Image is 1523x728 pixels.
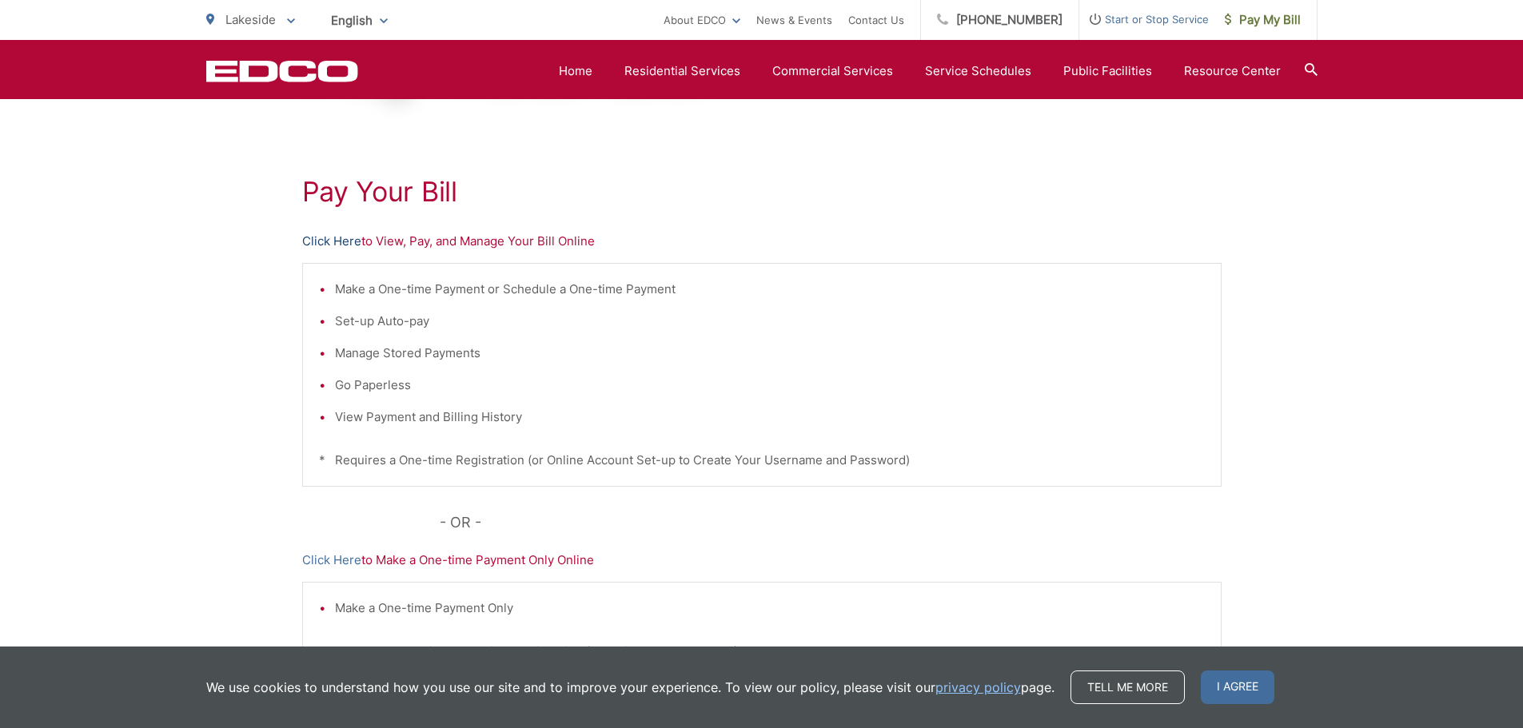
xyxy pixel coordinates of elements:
li: Set-up Auto-pay [335,312,1205,331]
a: Click Here [302,232,361,251]
a: Home [559,62,592,81]
p: * DOES NOT Require a One-time Registration (or Online Account Set-up) [319,642,1205,661]
a: Service Schedules [925,62,1031,81]
a: Tell me more [1070,670,1185,704]
a: Resource Center [1184,62,1281,81]
a: Contact Us [848,10,904,30]
p: * Requires a One-time Registration (or Online Account Set-up to Create Your Username and Password) [319,451,1205,470]
a: News & Events [756,10,832,30]
p: We use cookies to understand how you use our site and to improve your experience. To view our pol... [206,678,1055,697]
li: Manage Stored Payments [335,344,1205,363]
p: to View, Pay, and Manage Your Bill Online [302,232,1222,251]
span: English [319,6,400,34]
a: privacy policy [935,678,1021,697]
span: I agree [1201,670,1274,704]
p: to Make a One-time Payment Only Online [302,551,1222,570]
li: Make a One-time Payment Only [335,599,1205,618]
a: EDCD logo. Return to the homepage. [206,60,358,82]
li: Make a One-time Payment or Schedule a One-time Payment [335,280,1205,299]
a: Public Facilities [1063,62,1152,81]
a: Commercial Services [772,62,893,81]
a: Residential Services [624,62,740,81]
li: Go Paperless [335,376,1205,395]
a: Click Here [302,551,361,570]
h1: Pay Your Bill [302,176,1222,208]
p: - OR - [440,511,1222,535]
li: View Payment and Billing History [335,408,1205,427]
span: Pay My Bill [1225,10,1301,30]
span: Lakeside [225,12,276,27]
a: About EDCO [664,10,740,30]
